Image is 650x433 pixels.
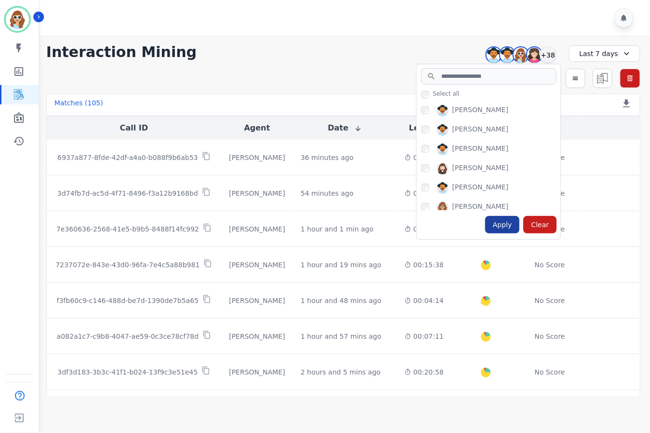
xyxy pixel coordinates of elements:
[534,332,565,341] div: No Score
[6,8,29,31] img: Bordered avatar
[229,188,285,198] div: [PERSON_NAME]
[534,367,565,377] div: No Score
[534,260,565,270] div: No Score
[301,332,381,341] div: 1 hour and 57 mins ago
[229,296,285,305] div: [PERSON_NAME]
[229,224,285,234] div: [PERSON_NAME]
[404,188,444,198] div: 00:04:36
[58,188,198,198] p: 3d74fb7d-ac5d-4f71-8496-f3a12b9168bd
[523,216,557,233] div: Clear
[404,224,444,234] div: 00:01:32
[46,43,197,61] h1: Interaction Mining
[485,216,520,233] div: Apply
[404,367,444,377] div: 00:20:58
[301,153,353,162] div: 36 minutes ago
[534,296,565,305] div: No Score
[301,367,381,377] div: 2 hours and 5 mins ago
[409,122,439,134] button: Length
[452,144,508,155] div: [PERSON_NAME]
[404,260,444,270] div: 00:15:38
[57,296,199,305] p: f3fb60c9-c146-488d-be7d-1390de7b5a65
[56,224,199,234] p: 7e360636-2568-41e5-b9b5-8488f14fc992
[452,163,508,174] div: [PERSON_NAME]
[328,122,362,134] button: Date
[120,122,148,134] button: Call ID
[452,105,508,116] div: [PERSON_NAME]
[229,332,285,341] div: [PERSON_NAME]
[404,153,444,162] div: 00:01:19
[244,122,270,134] button: Agent
[433,90,460,98] span: Select all
[569,45,640,62] div: Last 7 days
[404,296,444,305] div: 00:04:14
[58,153,198,162] p: 6937a877-8fde-42df-a4a0-b088f9b6ab53
[404,332,444,341] div: 00:07:11
[55,98,103,112] div: Matches ( 105 )
[57,332,199,341] p: a082a1c7-c9b8-4047-ae59-0c3ce78cf78d
[301,224,374,234] div: 1 hour and 1 min ago
[540,46,556,63] div: +38
[301,260,381,270] div: 1 hour and 19 mins ago
[452,182,508,194] div: [PERSON_NAME]
[229,260,285,270] div: [PERSON_NAME]
[56,260,200,270] p: 7237072e-843e-43d0-96fa-7e4c5a88b981
[229,153,285,162] div: [PERSON_NAME]
[452,124,508,136] div: [PERSON_NAME]
[452,202,508,213] div: [PERSON_NAME]
[301,296,381,305] div: 1 hour and 48 mins ago
[229,367,285,377] div: [PERSON_NAME]
[301,188,353,198] div: 54 minutes ago
[58,367,198,377] p: 3df3d183-3b3c-41f1-b024-13f9c3e51e45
